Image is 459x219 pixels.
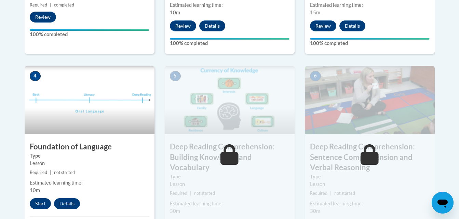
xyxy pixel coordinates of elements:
[170,10,180,15] span: 10m
[30,12,56,23] button: Review
[310,38,430,40] div: Your progress
[310,173,430,180] label: Type
[50,2,51,8] span: |
[165,142,295,173] h3: Deep Reading Comprehension: Building Knowledge and Vocabulary
[310,10,320,15] span: 15m
[310,191,327,196] span: Required
[305,66,435,134] img: Course Image
[30,152,149,160] label: Type
[170,38,289,40] div: Your progress
[170,20,196,31] button: Review
[25,66,154,134] img: Course Image
[170,191,187,196] span: Required
[30,170,47,175] span: Required
[194,191,215,196] span: not started
[190,191,191,196] span: |
[30,187,40,193] span: 10m
[30,29,149,31] div: Your progress
[305,142,435,173] h3: Deep Reading Comprehension: Sentence Comprehension and Verbal Reasoning
[170,200,289,207] div: Estimated learning time:
[170,1,289,9] div: Estimated learning time:
[310,180,430,188] div: Lesson
[170,40,289,47] label: 100% completed
[432,192,454,214] iframe: Button to launch messaging window
[54,170,75,175] span: not started
[310,20,336,31] button: Review
[54,198,80,209] button: Details
[54,2,74,8] span: completed
[334,191,355,196] span: not started
[170,71,181,81] span: 5
[30,160,149,167] div: Lesson
[25,142,154,152] h3: Foundation of Language
[310,200,430,207] div: Estimated learning time:
[30,2,47,8] span: Required
[30,31,149,38] label: 100% completed
[339,20,365,31] button: Details
[30,71,41,81] span: 4
[199,20,225,31] button: Details
[310,71,321,81] span: 6
[165,66,295,134] img: Course Image
[30,179,149,187] div: Estimated learning time:
[170,180,289,188] div: Lesson
[170,173,289,180] label: Type
[310,208,320,214] span: 30m
[30,198,51,209] button: Start
[310,1,430,9] div: Estimated learning time:
[330,191,332,196] span: |
[310,40,430,47] label: 100% completed
[50,170,51,175] span: |
[170,208,180,214] span: 30m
